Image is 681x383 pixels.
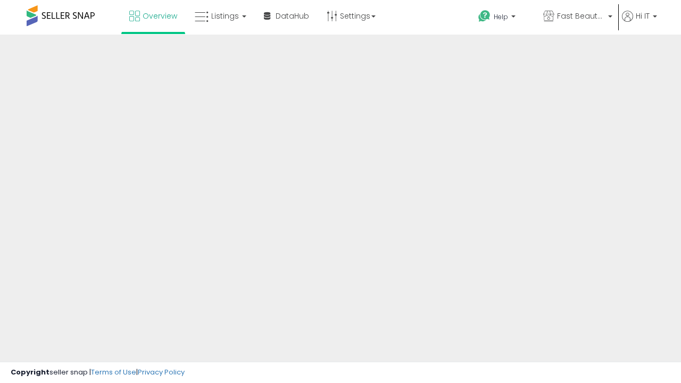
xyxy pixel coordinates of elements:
[211,11,239,21] span: Listings
[636,11,650,21] span: Hi IT
[494,12,508,21] span: Help
[622,11,657,35] a: Hi IT
[138,367,185,377] a: Privacy Policy
[11,367,49,377] strong: Copyright
[91,367,136,377] a: Terms of Use
[478,10,491,23] i: Get Help
[143,11,177,21] span: Overview
[11,368,185,378] div: seller snap | |
[557,11,605,21] span: Fast Beauty ([GEOGRAPHIC_DATA])
[470,2,534,35] a: Help
[276,11,309,21] span: DataHub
